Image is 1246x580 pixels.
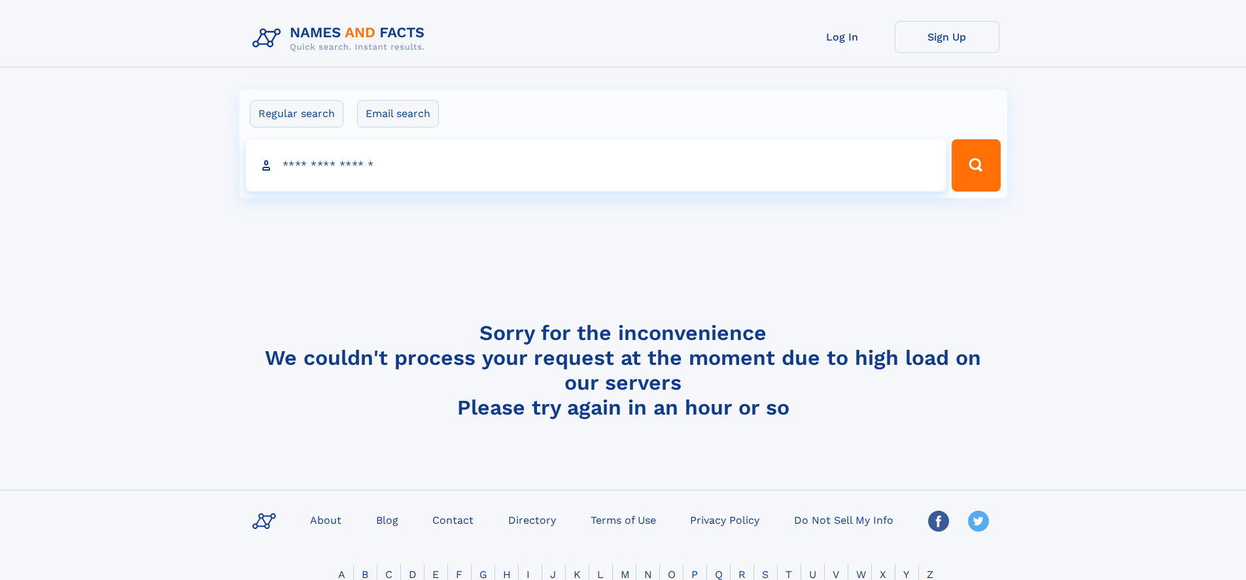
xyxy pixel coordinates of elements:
img: Twitter [968,511,989,532]
a: Do Not Sell My Info [789,510,899,529]
a: Directory [503,510,561,529]
a: Terms of Use [585,510,661,529]
button: Search Button [952,139,1000,192]
a: About [305,510,347,529]
a: Privacy Policy [685,510,765,529]
label: Regular search [250,100,343,128]
a: Blog [371,510,404,529]
img: Logo Names and Facts [247,21,436,56]
h4: Sorry for the inconvenience We couldn't process your request at the moment due to high load on ou... [247,320,999,420]
a: Log In [790,21,895,53]
label: Email search [357,100,439,128]
input: search input [246,139,946,192]
img: Facebook [928,511,949,532]
a: Contact [427,510,479,529]
a: Sign Up [895,21,999,53]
